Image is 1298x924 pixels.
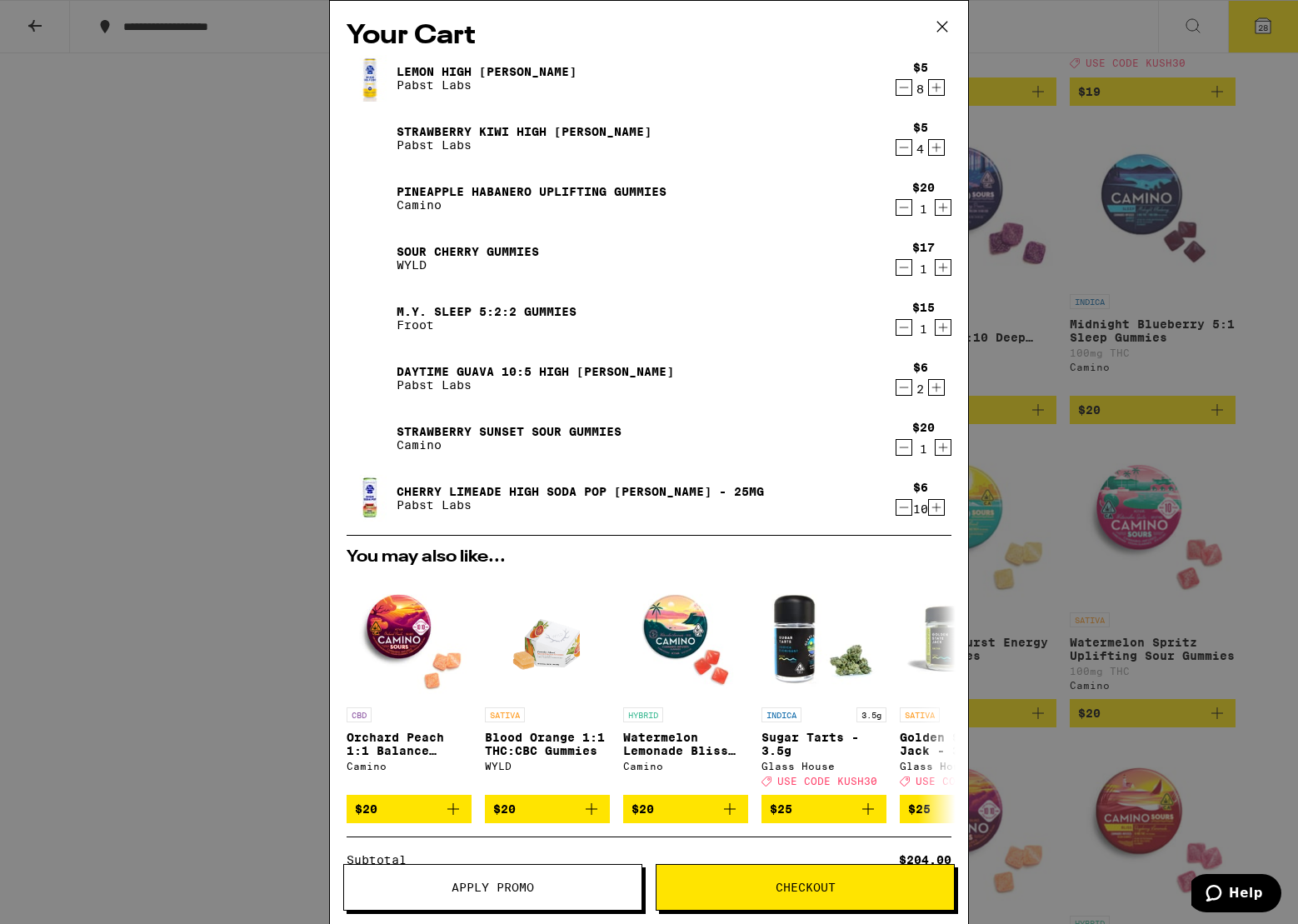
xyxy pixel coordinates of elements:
div: WYLD [485,761,610,772]
button: Increment [935,319,951,336]
button: Decrement [896,199,912,216]
div: $5 [913,121,928,134]
div: Camino [623,761,748,772]
p: Pabst Labs [397,78,577,92]
a: Open page for Watermelon Lemonade Bliss Gummies from Camino [623,574,748,795]
p: Pabst Labs [397,138,651,152]
p: 3.5g [856,707,886,722]
button: Increment [935,199,951,216]
button: Add to bag [623,795,748,823]
a: Open page for Orchard Peach 1:1 Balance Sours Gummies from Camino [347,574,472,795]
img: Strawberry Sunset Sour Gummies [347,415,393,462]
button: Decrement [896,139,912,156]
div: $204.00 [899,854,951,866]
span: $20 [632,802,654,816]
div: $6 [913,361,928,374]
p: WYLD [397,258,539,272]
div: $17 [912,241,935,254]
div: 10 [913,502,928,516]
button: Decrement [896,319,912,336]
a: Daytime Guava 10:5 High [PERSON_NAME] [397,365,674,378]
div: Subtotal [347,854,418,866]
span: Apply Promo [452,882,534,893]
p: Pabst Labs [397,378,674,392]
img: Camino - Watermelon Lemonade Bliss Gummies [623,574,748,699]
div: 8 [913,82,928,96]
button: Increment [935,439,951,456]
div: 1 [912,442,935,456]
p: INDICA [761,707,801,722]
button: Decrement [896,259,912,276]
div: $5 [913,61,928,74]
img: Sour Cherry Gummies [347,235,393,282]
button: Add to bag [485,795,610,823]
p: Froot [397,318,577,332]
button: Decrement [896,379,912,396]
p: Orchard Peach 1:1 Balance [PERSON_NAME] Gummies [347,731,472,757]
p: Camino [397,198,666,212]
a: Strawberry Sunset Sour Gummies [397,425,622,438]
button: Decrement [896,79,912,96]
div: $6 [913,481,928,494]
img: Pineapple Habanero Uplifting Gummies [347,175,393,222]
span: USE CODE KUSH30 [916,776,1016,787]
span: USE CODE KUSH30 [777,776,877,787]
span: $20 [355,802,377,816]
p: Watermelon Lemonade Bliss Gummies [623,731,748,757]
button: Increment [928,499,945,516]
p: Sugar Tarts - 3.5g [761,731,886,757]
span: $25 [770,802,792,816]
div: 1 [912,322,935,336]
img: M.Y. SLEEP 5:2:2 Gummies [347,295,393,342]
p: Camino [397,438,622,452]
span: Checkout [776,882,836,893]
div: 1 [912,202,935,216]
p: HYBRID [623,707,663,722]
img: WYLD - Blood Orange 1:1 THC:CBC Gummies [502,574,592,699]
img: Strawberry Kiwi High Seltzer [347,115,393,162]
p: Golden State Jack - 3.5g [900,731,1025,757]
h2: Your Cart [347,17,951,55]
button: Apply Promo [343,864,642,911]
h2: You may also like... [347,549,951,566]
iframe: Opens a widget where you can find more information [1191,874,1281,916]
button: Checkout [656,864,955,911]
div: $15 [912,301,935,314]
p: SATIVA [900,707,940,722]
a: M.Y. SLEEP 5:2:2 Gummies [397,305,577,318]
button: Add to bag [900,795,1025,823]
img: Lemon High Seltzer [347,55,393,102]
img: Cherry Limeade High Soda Pop Seltzer - 25mg [347,475,393,522]
button: Decrement [896,499,912,516]
button: Decrement [896,439,912,456]
a: Open page for Sugar Tarts - 3.5g from Glass House [761,574,886,795]
p: Pabst Labs [397,498,764,512]
span: $20 [493,802,516,816]
div: 4 [913,142,928,156]
a: Pineapple Habanero Uplifting Gummies [397,185,666,198]
a: Open page for Golden State Jack - 3.5g from Glass House [900,574,1025,795]
button: Add to bag [761,795,886,823]
a: Open page for Blood Orange 1:1 THC:CBC Gummies from WYLD [485,574,610,795]
div: $20 [912,421,935,434]
img: Glass House - Sugar Tarts - 3.5g [761,574,886,699]
div: Glass House [761,761,886,772]
img: Glass House - Golden State Jack - 3.5g [900,574,1025,699]
p: SATIVA [485,707,525,722]
a: Lemon High [PERSON_NAME] [397,65,577,78]
img: Daytime Guava 10:5 High Seltzer [347,355,393,402]
p: Blood Orange 1:1 THC:CBC Gummies [485,731,610,757]
div: 2 [913,382,928,396]
div: 1 [912,262,935,276]
a: Sour Cherry Gummies [397,245,539,258]
button: Increment [935,259,951,276]
div: Camino [347,761,472,772]
span: $25 [908,802,931,816]
button: Add to bag [347,795,472,823]
div: $20 [912,181,935,194]
button: Increment [928,379,945,396]
button: Increment [928,79,945,96]
a: Strawberry Kiwi High [PERSON_NAME] [397,125,651,138]
a: Cherry Limeade High Soda Pop [PERSON_NAME] - 25mg [397,485,764,498]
